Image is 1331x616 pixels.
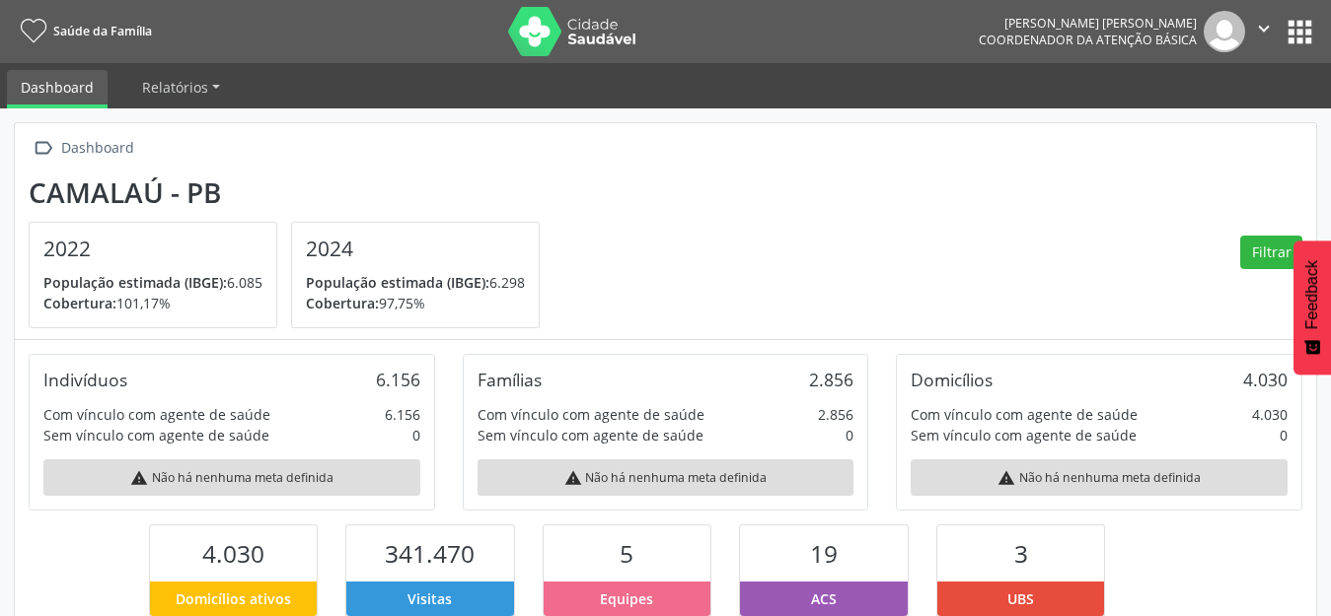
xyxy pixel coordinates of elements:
[142,78,208,97] span: Relatórios
[306,273,489,292] span: População estimada (IBGE):
[911,425,1137,445] div: Sem vínculo com agente de saúde
[810,537,838,570] span: 19
[564,469,582,487] i: warning
[43,237,262,261] h4: 2022
[412,425,420,445] div: 0
[979,15,1197,32] div: [PERSON_NAME] [PERSON_NAME]
[478,404,704,425] div: Com vínculo com agente de saúde
[43,425,269,445] div: Sem vínculo com agente de saúde
[1303,260,1321,329] span: Feedback
[1245,11,1283,52] button: 
[43,404,270,425] div: Com vínculo com agente de saúde
[29,134,57,163] i: 
[385,404,420,425] div: 6.156
[43,369,127,390] div: Indivíduos
[620,537,633,570] span: 5
[407,588,452,609] span: Visitas
[811,588,837,609] span: ACS
[1294,240,1331,375] button: Feedback - Mostrar pesquisa
[998,469,1015,487] i: warning
[376,369,420,390] div: 6.156
[130,469,148,487] i: warning
[43,272,262,293] p: 6.085
[1243,369,1288,390] div: 4.030
[846,425,853,445] div: 0
[911,459,1288,496] div: Não há nenhuma meta definida
[1283,15,1317,49] button: apps
[1240,236,1302,269] button: Filtrar
[57,134,137,163] div: Dashboard
[306,293,525,313] p: 97,75%
[43,459,420,496] div: Não há nenhuma meta definida
[600,588,653,609] span: Equipes
[979,32,1197,48] span: Coordenador da Atenção Básica
[911,404,1138,425] div: Com vínculo com agente de saúde
[1007,588,1034,609] span: UBS
[306,237,525,261] h4: 2024
[29,134,137,163] a:  Dashboard
[306,294,379,312] span: Cobertura:
[43,293,262,313] p: 101,17%
[306,272,525,293] p: 6.298
[128,70,234,104] a: Relatórios
[809,369,853,390] div: 2.856
[43,273,227,292] span: População estimada (IBGE):
[385,537,475,570] span: 341.470
[478,425,703,445] div: Sem vínculo com agente de saúde
[176,588,291,609] span: Domicílios ativos
[1204,11,1245,52] img: img
[1253,18,1275,39] i: 
[478,369,542,390] div: Famílias
[818,404,853,425] div: 2.856
[478,459,854,496] div: Não há nenhuma meta definida
[29,176,554,209] div: Camalaú - PB
[202,537,264,570] span: 4.030
[14,15,152,47] a: Saúde da Família
[7,70,108,108] a: Dashboard
[1014,537,1028,570] span: 3
[53,23,152,39] span: Saúde da Família
[911,369,993,390] div: Domicílios
[43,294,116,312] span: Cobertura:
[1280,425,1288,445] div: 0
[1252,404,1288,425] div: 4.030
